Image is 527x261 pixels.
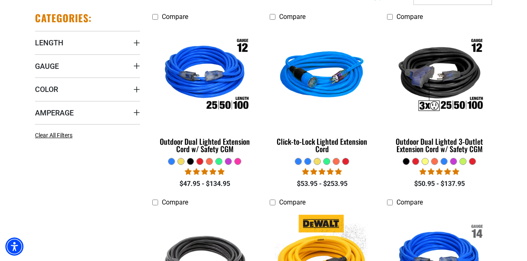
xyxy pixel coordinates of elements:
[279,13,305,21] span: Compare
[35,85,58,94] span: Color
[35,31,140,54] summary: Length
[152,25,257,158] a: Outdoor Dual Lighted Extension Cord w/ Safety CGM Outdoor Dual Lighted Extension Cord w/ Safety CGM
[152,138,257,153] div: Outdoor Dual Lighted Extension Cord w/ Safety CGM
[387,29,491,124] img: Outdoor Dual Lighted 3-Outlet Extension Cord w/ Safety CGM
[387,179,492,189] div: $50.95 - $137.95
[35,101,140,124] summary: Amperage
[5,237,23,256] div: Accessibility Menu
[162,198,188,206] span: Compare
[270,138,375,153] div: Click-to-Lock Lighted Extension Cord
[162,13,188,21] span: Compare
[35,108,74,118] span: Amperage
[270,25,375,158] a: blue Click-to-Lock Lighted Extension Cord
[35,131,76,140] a: Clear All Filters
[279,198,305,206] span: Compare
[302,168,342,176] span: 4.87 stars
[420,168,459,176] span: 4.80 stars
[270,179,375,189] div: $53.95 - $253.95
[185,168,224,176] span: 4.81 stars
[35,12,92,24] h2: Categories:
[35,38,63,47] span: Length
[387,25,492,158] a: Outdoor Dual Lighted 3-Outlet Extension Cord w/ Safety CGM Outdoor Dual Lighted 3-Outlet Extensio...
[35,132,72,139] span: Clear All Filters
[396,198,423,206] span: Compare
[35,61,59,71] span: Gauge
[270,29,374,124] img: blue
[153,29,257,124] img: Outdoor Dual Lighted Extension Cord w/ Safety CGM
[152,179,257,189] div: $47.95 - $134.95
[35,78,140,101] summary: Color
[396,13,423,21] span: Compare
[35,54,140,78] summary: Gauge
[387,138,492,153] div: Outdoor Dual Lighted 3-Outlet Extension Cord w/ Safety CGM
